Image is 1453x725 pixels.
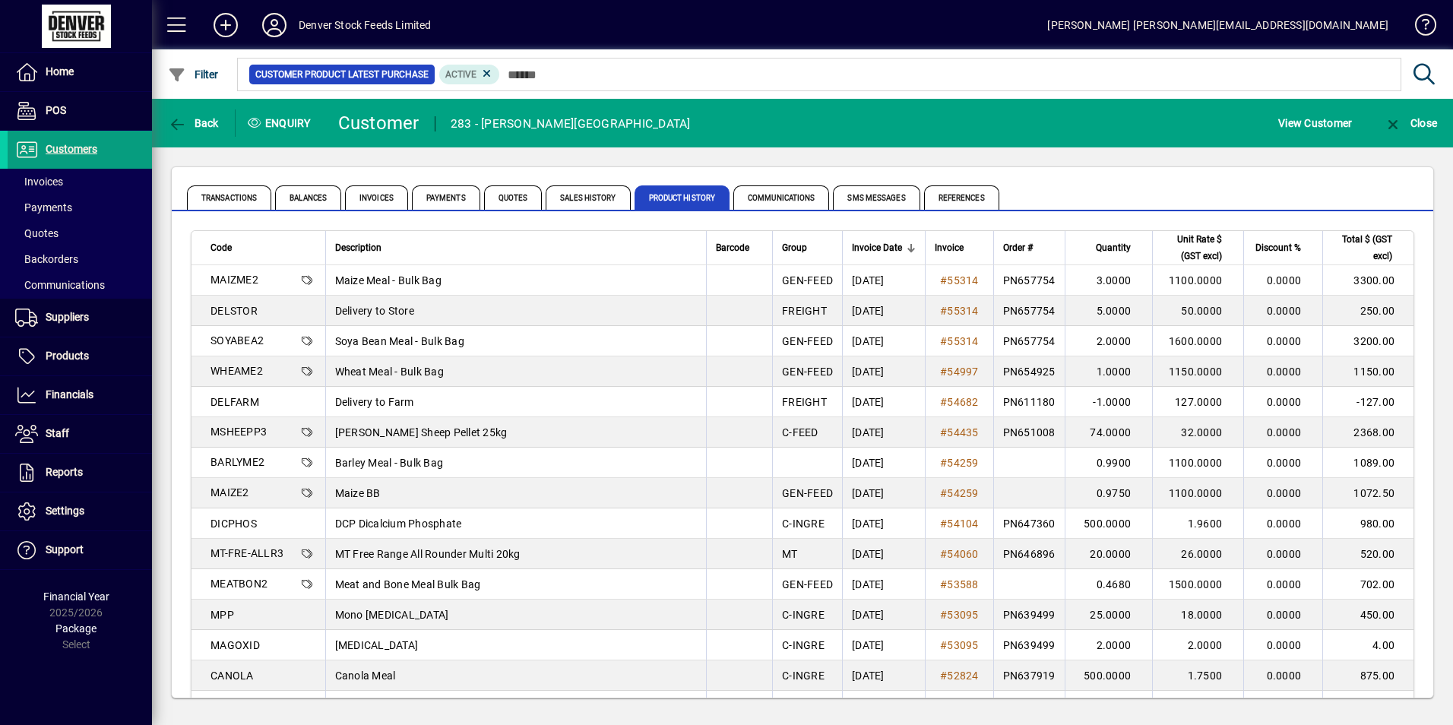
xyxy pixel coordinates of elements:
[55,622,97,635] span: Package
[782,239,833,256] div: Group
[1368,109,1453,137] app-page-header-button: Close enquiry
[842,660,925,691] td: [DATE]
[15,253,78,265] span: Backorders
[335,578,481,590] span: Meat and Bone Meal Bulk Bag
[211,274,258,286] span: MAIZME2
[1065,660,1153,691] td: 500.0000
[782,639,825,651] span: C-INGRE
[335,239,381,256] span: Description
[993,417,1065,448] td: PN651008
[1322,630,1413,660] td: 4.00
[211,456,264,468] span: BARLYME2
[993,265,1065,296] td: PN657754
[1152,539,1243,569] td: 26.0000
[1065,417,1153,448] td: 74.0000
[1243,326,1322,356] td: 0.0000
[335,305,414,317] span: Delivery to Store
[1065,265,1153,296] td: 3.0000
[935,454,984,471] a: #54259
[211,578,267,590] span: MEATBON2
[935,302,984,319] a: #55314
[46,388,93,400] span: Financials
[940,426,947,438] span: #
[1152,478,1243,508] td: 1100.0000
[993,660,1065,691] td: PN637919
[1096,239,1131,256] span: Quantity
[842,387,925,417] td: [DATE]
[782,578,833,590] span: GEN-FEED
[935,394,984,410] a: #54682
[993,539,1065,569] td: PN646896
[335,366,444,378] span: Wheat Meal - Bulk Bag
[842,417,925,448] td: [DATE]
[993,691,1065,721] td: PN637792
[782,274,833,287] span: GEN-FEED
[935,272,984,289] a: #55314
[1243,356,1322,387] td: 0.0000
[993,326,1065,356] td: PN657754
[1322,478,1413,508] td: 1072.50
[1243,417,1322,448] td: 0.0000
[947,457,978,469] span: 54259
[1243,569,1322,600] td: 0.0000
[924,185,999,210] span: References
[211,518,257,530] span: DICPHOS
[8,299,152,337] a: Suppliers
[1243,691,1322,721] td: 0.0000
[935,637,984,654] a: #53095
[8,492,152,530] a: Settings
[940,548,947,560] span: #
[940,305,947,317] span: #
[1065,508,1153,539] td: 500.0000
[46,350,89,362] span: Products
[46,543,84,556] span: Support
[484,185,543,210] span: Quotes
[1322,356,1413,387] td: 1150.00
[1255,239,1301,256] span: Discount %
[782,670,825,682] span: C-INGRE
[250,11,299,39] button: Profile
[993,600,1065,630] td: PN639499
[1322,387,1413,417] td: -127.00
[46,65,74,78] span: Home
[782,548,798,560] span: MT
[211,305,258,317] span: DELSTOR
[782,239,807,256] span: Group
[8,92,152,130] a: POS
[46,311,89,323] span: Suppliers
[168,117,219,129] span: Back
[1162,231,1236,264] div: Unit Rate $ (GST excl)
[1380,109,1441,137] button: Close
[211,670,254,682] span: CANOLA
[940,335,947,347] span: #
[935,363,984,380] a: #54997
[947,518,978,530] span: 54104
[1274,109,1356,137] button: View Customer
[935,239,964,256] span: Invoice
[451,112,691,136] div: 283 - [PERSON_NAME][GEOGRAPHIC_DATA]
[935,485,984,502] a: #54259
[782,396,827,408] span: FREIGHT
[782,305,827,317] span: FREIGHT
[940,578,947,590] span: #
[940,457,947,469] span: #
[947,366,978,378] span: 54997
[842,630,925,660] td: [DATE]
[833,185,920,210] span: SMS Messages
[1065,296,1153,326] td: 5.0000
[335,274,442,287] span: Maize Meal - Bulk Bag
[782,609,825,621] span: C-INGRE
[935,667,984,684] a: #52824
[842,508,925,539] td: [DATE]
[211,239,316,256] div: Code
[15,227,59,239] span: Quotes
[546,185,630,210] span: Sales History
[1243,660,1322,691] td: 0.0000
[1152,387,1243,417] td: 127.0000
[1253,239,1315,256] div: Discount %
[947,335,978,347] span: 55314
[842,448,925,478] td: [DATE]
[8,53,152,91] a: Home
[842,356,925,387] td: [DATE]
[1152,630,1243,660] td: 2.0000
